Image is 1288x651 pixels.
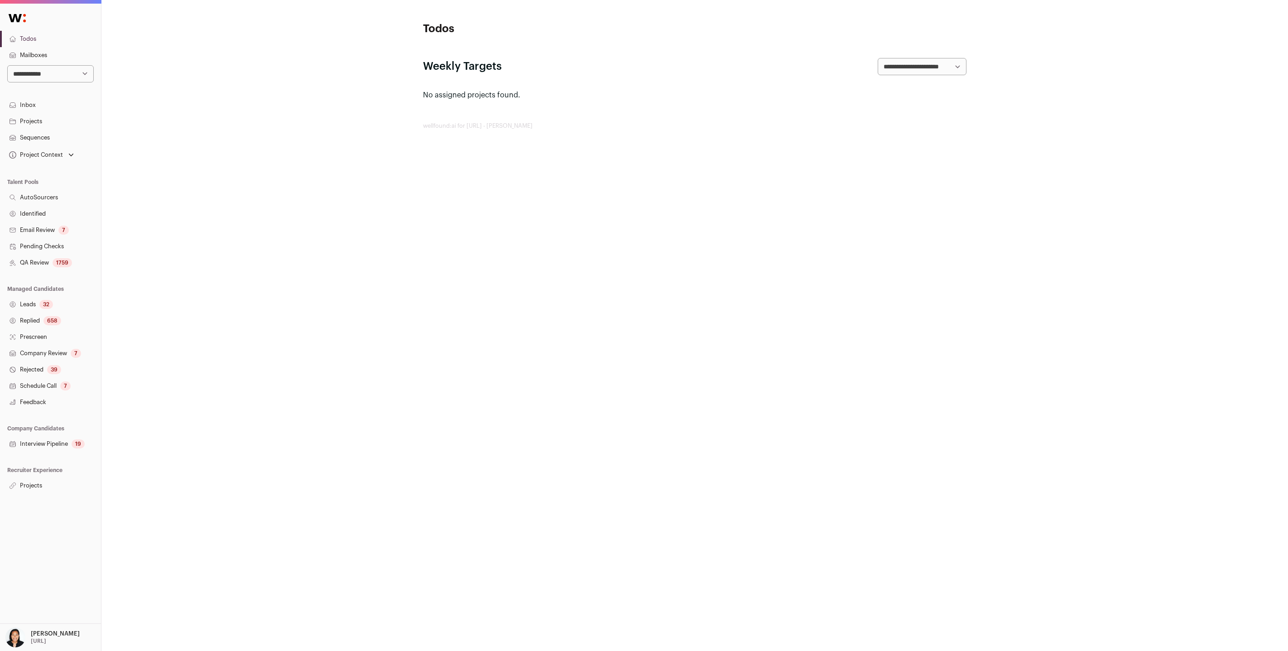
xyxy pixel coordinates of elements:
[47,365,61,374] div: 39
[423,22,604,36] h1: Todos
[39,300,53,309] div: 32
[31,630,80,637] p: [PERSON_NAME]
[7,149,76,161] button: Open dropdown
[7,151,63,159] div: Project Context
[60,381,71,391] div: 7
[5,627,25,647] img: 13709957-medium_jpg
[71,349,81,358] div: 7
[423,90,966,101] p: No assigned projects found.
[4,627,82,647] button: Open dropdown
[58,226,69,235] div: 7
[43,316,61,325] div: 658
[4,9,31,27] img: Wellfound
[31,637,46,645] p: [URL]
[423,122,966,130] footer: wellfound:ai for [URL] - [PERSON_NAME]
[423,59,502,74] h2: Weekly Targets
[53,258,72,267] div: 1759
[72,439,85,448] div: 19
